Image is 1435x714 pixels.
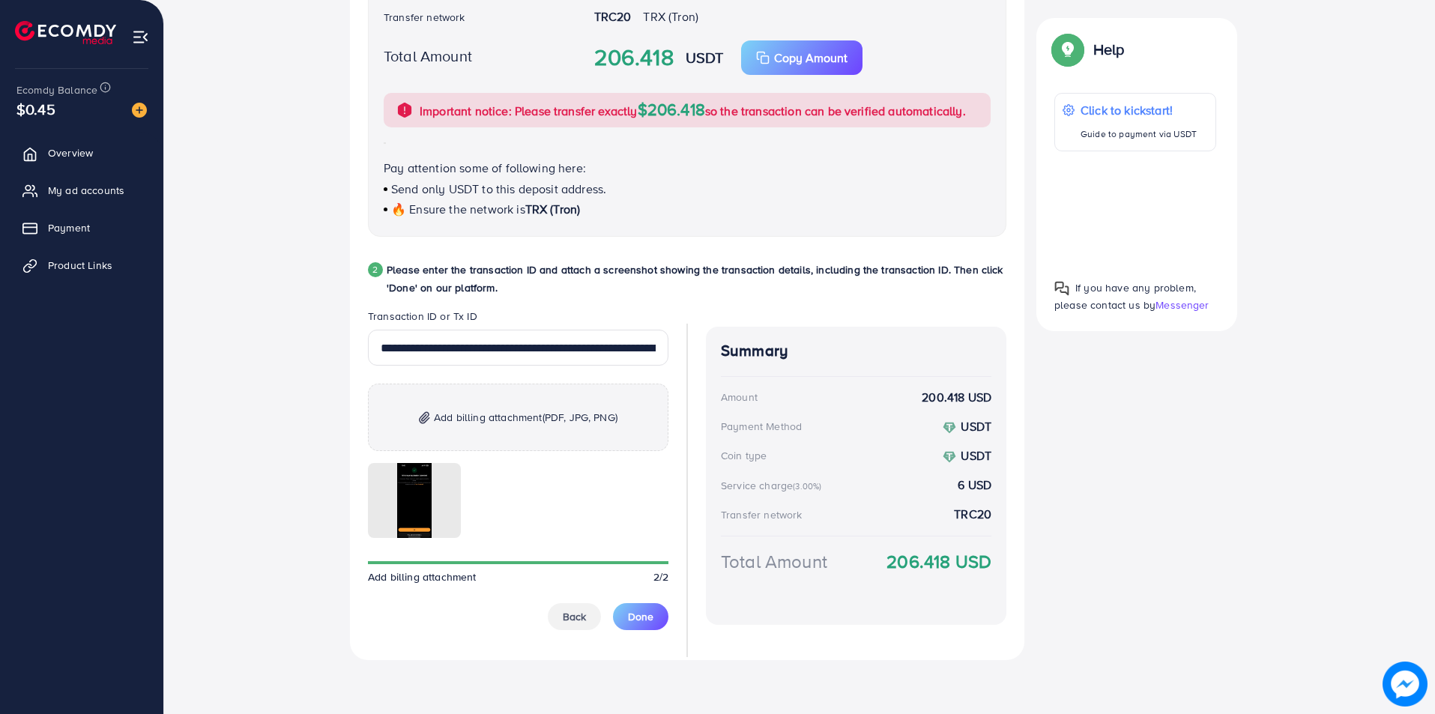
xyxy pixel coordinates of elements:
strong: 206.418 [594,41,674,74]
span: Add billing attachment [368,569,477,584]
img: image [132,103,147,118]
p: Guide to payment via USDT [1081,125,1197,143]
span: Done [628,609,653,624]
strong: USDT [961,447,991,464]
p: Click to kickstart! [1081,101,1197,119]
img: alert [396,101,414,119]
p: Copy Amount [774,49,848,67]
p: Important notice: Please transfer exactly so the transaction can be verified automatically. [420,100,966,120]
span: (PDF, JPG, PNG) [543,410,617,425]
img: Popup guide [1054,36,1081,63]
img: image [1383,662,1426,705]
button: Copy Amount [741,40,862,75]
img: coin [943,450,956,464]
span: TRX (Tron) [525,201,581,217]
span: Payment [48,220,90,235]
div: Coin type [721,448,767,463]
div: Amount [721,390,758,405]
a: Overview [11,138,152,168]
span: Add billing attachment [434,408,617,426]
a: My ad accounts [11,175,152,205]
img: logo [15,21,116,44]
div: 2 [368,262,383,277]
span: If you have any problem, please contact us by [1054,280,1196,312]
img: Popup guide [1054,281,1069,296]
legend: Transaction ID or Tx ID [368,309,668,330]
strong: 6 USD [958,476,991,494]
p: Send only USDT to this deposit address. [384,180,991,198]
div: Payment Method [721,419,802,434]
span: Back [563,609,586,624]
span: 2/2 [653,569,668,584]
p: Help [1093,40,1125,58]
button: Back [548,603,601,630]
a: Product Links [11,250,152,280]
span: Product Links [48,258,112,273]
img: coin [943,421,956,435]
span: My ad accounts [48,183,124,198]
div: Service charge [721,478,826,493]
img: img uploaded [397,463,432,538]
p: Please enter the transaction ID and attach a screenshot showing the transaction details, includin... [387,261,1006,297]
a: Payment [11,213,152,243]
label: Total Amount [384,45,472,67]
span: Overview [48,145,93,160]
div: Transfer network [721,507,803,522]
h4: Summary [721,342,991,360]
small: (3.00%) [793,480,821,492]
strong: 206.418 USD [886,548,991,575]
label: Transfer network [384,10,465,25]
strong: USDT [686,46,724,68]
span: 🔥 Ensure the network is [391,201,525,217]
img: img [419,411,430,424]
strong: TRC20 [954,506,991,523]
span: Messenger [1155,297,1209,312]
button: Done [613,603,668,630]
strong: USDT [961,418,991,435]
span: TRX (Tron) [643,8,698,25]
p: Pay attention some of following here: [384,159,991,177]
div: Total Amount [721,548,827,575]
span: $206.418 [638,97,705,121]
span: $0.45 [16,98,55,120]
strong: TRC20 [594,8,632,25]
img: menu [132,28,149,46]
strong: 200.418 USD [922,389,991,406]
span: Ecomdy Balance [16,82,97,97]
